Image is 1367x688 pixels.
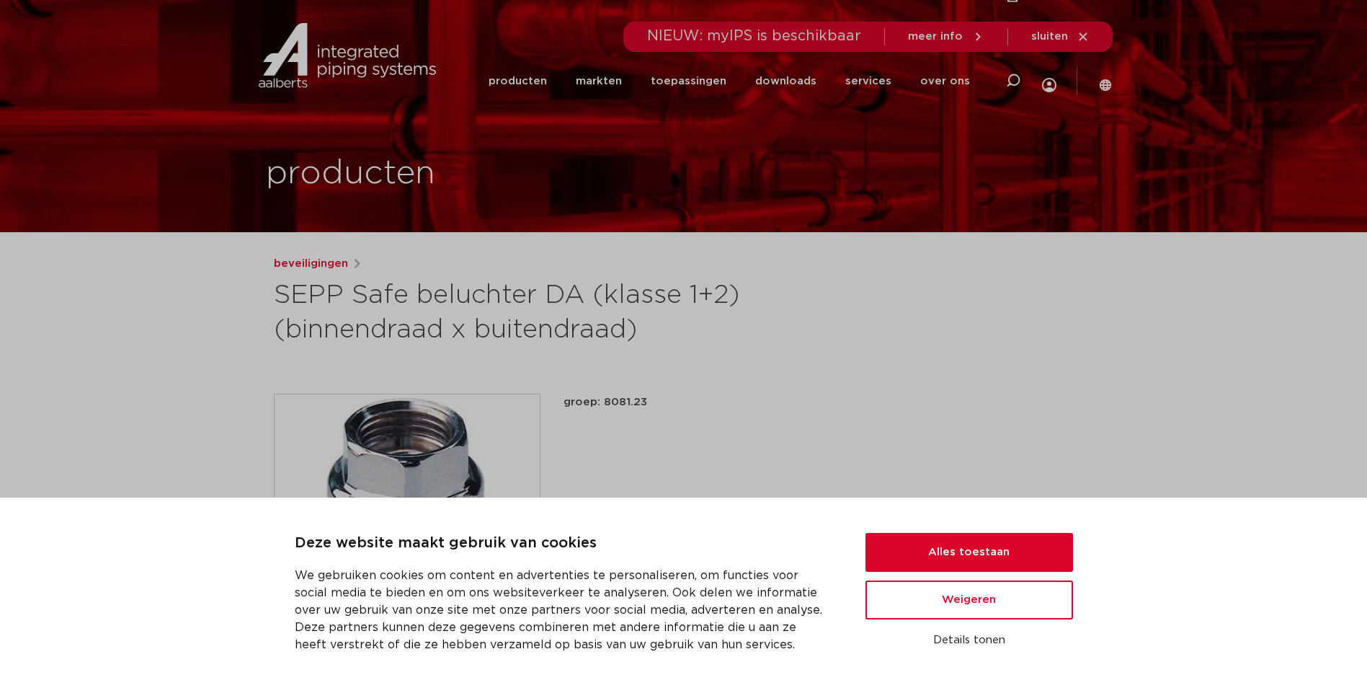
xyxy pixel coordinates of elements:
a: markten [576,52,622,110]
a: beveiligingen [274,255,348,273]
span: NIEUW: myIPS is beschikbaar [647,29,861,43]
h1: SEPP Safe beluchter DA (klasse 1+2) (binnendraad x buitendraad) [274,278,815,348]
a: downloads [755,52,816,110]
button: Weigeren [865,581,1073,619]
a: services [845,52,891,110]
a: toepassingen [651,52,726,110]
h1: producten [266,151,435,197]
span: sluiten [1031,31,1068,42]
div: my IPS [1042,48,1056,115]
a: meer info [908,30,984,43]
p: groep: 8081.23 [564,394,1094,411]
p: Deze website maakt gebruik van cookies [295,532,831,555]
a: producten [489,52,547,110]
button: Alles toestaan [865,533,1073,572]
a: over ons [920,52,970,110]
nav: Menu [489,52,970,110]
a: sluiten [1031,30,1090,43]
p: We gebruiken cookies om content en advertenties te personaliseren, om functies voor social media ... [295,567,831,653]
img: Product Image for SEPP Safe beluchter DA (klasse 1+2) (binnendraad x buitendraad) [275,394,540,660]
button: Details tonen [865,628,1073,653]
span: meer info [908,31,963,42]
